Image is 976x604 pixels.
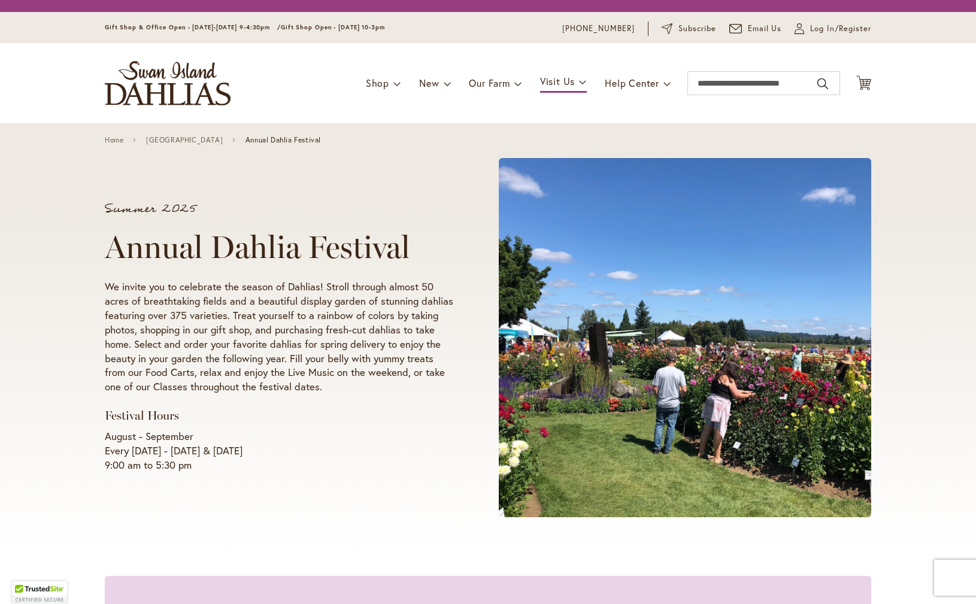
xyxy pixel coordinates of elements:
a: Home [105,136,123,144]
span: Visit Us [540,75,575,87]
a: [GEOGRAPHIC_DATA] [146,136,223,144]
a: Subscribe [662,23,716,35]
a: [PHONE_NUMBER] [562,23,635,35]
a: Email Us [729,23,782,35]
h1: Annual Dahlia Festival [105,229,453,265]
span: Gift Shop Open - [DATE] 10-3pm [281,23,385,31]
h3: Festival Hours [105,408,453,423]
a: Log In/Register [795,23,871,35]
span: New [419,77,439,89]
p: We invite you to celebrate the season of Dahlias! Stroll through almost 50 acres of breathtaking ... [105,280,453,394]
span: Annual Dahlia Festival [245,136,321,144]
a: store logo [105,61,231,105]
span: Our Farm [469,77,510,89]
span: Email Us [748,23,782,35]
span: Help Center [605,77,659,89]
span: Shop [366,77,389,89]
span: Subscribe [678,23,716,35]
span: Gift Shop & Office Open - [DATE]-[DATE] 9-4:30pm / [105,23,281,31]
button: Search [817,74,828,93]
p: Summer 2025 [105,203,453,215]
p: August - September Every [DATE] - [DATE] & [DATE] 9:00 am to 5:30 pm [105,429,453,472]
span: Log In/Register [810,23,871,35]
